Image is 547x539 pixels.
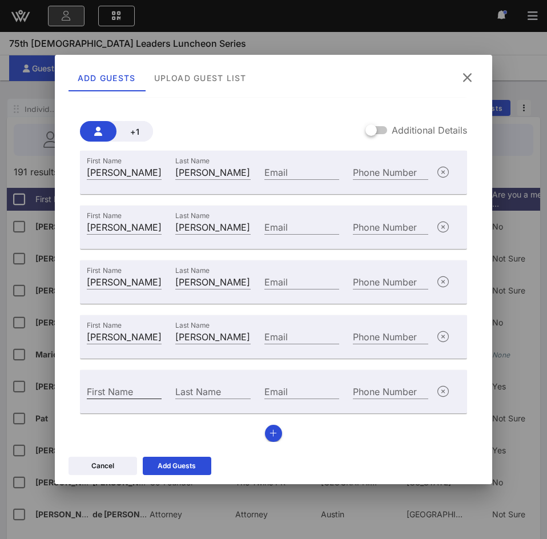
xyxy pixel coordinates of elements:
[87,266,122,275] label: First Name
[158,460,196,472] div: Add Guests
[91,460,114,472] div: Cancel
[116,121,153,142] button: +1
[126,127,144,136] span: +1
[87,156,122,165] label: First Name
[392,124,467,136] label: Additional Details
[87,321,122,329] label: First Name
[143,457,211,475] button: Add Guests
[144,64,255,91] div: Upload Guest List
[69,64,145,91] div: Add Guests
[69,457,137,475] button: Cancel
[175,156,210,165] label: Last Name
[175,266,210,275] label: Last Name
[175,321,210,329] label: Last Name
[175,211,210,220] label: Last Name
[87,211,122,220] label: First Name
